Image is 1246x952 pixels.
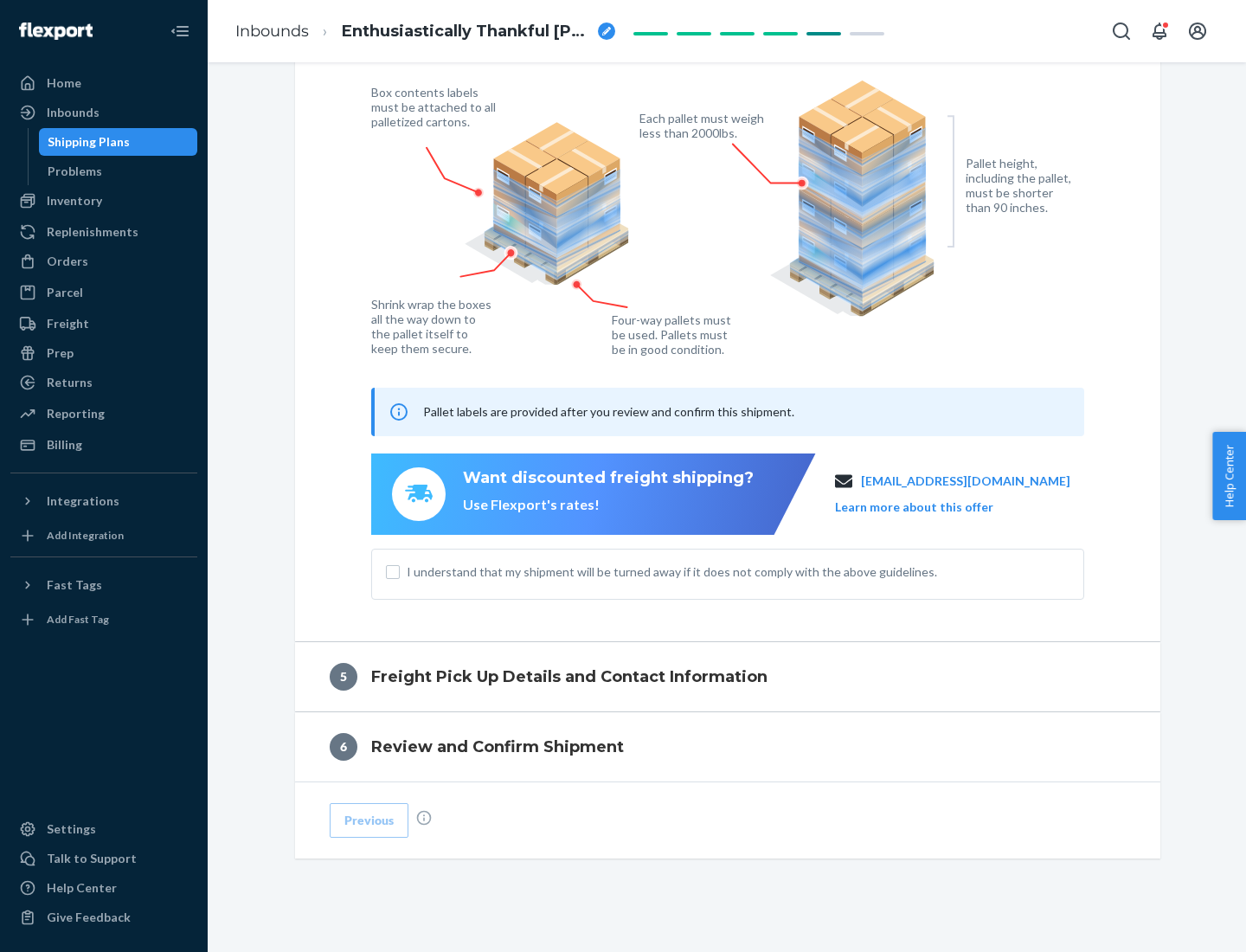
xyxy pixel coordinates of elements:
h4: Review and Confirm Shipment [371,736,624,758]
div: Want discounted freight shipping? [463,467,754,490]
a: Add Fast Tag [10,606,197,634]
a: Settings [10,815,197,843]
div: Parcel [47,284,83,301]
a: [EMAIL_ADDRESS][DOMAIN_NAME] [861,473,1070,490]
div: Prep [47,344,74,362]
button: Learn more about this offer [835,499,993,516]
button: Open notifications [1142,14,1177,48]
div: Shipping Plans [48,133,130,151]
a: Returns [10,369,197,396]
div: Orders [47,253,88,270]
div: Inbounds [47,104,100,121]
div: Inventory [47,192,102,209]
div: Talk to Support [47,850,137,867]
div: Settings [47,820,96,838]
button: Integrations [10,487,197,515]
ol: breadcrumbs [222,6,629,57]
div: Replenishments [47,223,138,241]
div: Reporting [47,405,105,422]
button: 5Freight Pick Up Details and Contact Information [295,642,1160,711]
a: Inventory [10,187,197,215]
span: Enthusiastically Thankful Ragdoll [342,21,591,43]
div: Home [47,74,81,92]
a: Replenishments [10,218,197,246]
div: Help Center [47,879,117,897]
button: Open Search Box [1104,14,1139,48]
a: Inbounds [10,99,197,126]
div: Integrations [47,492,119,510]
a: Prep [10,339,197,367]
div: Give Feedback [47,909,131,926]
figcaption: Four-way pallets must be used. Pallets must be in good condition. [612,312,732,357]
a: Talk to Support [10,845,197,872]
div: Add Integration [47,528,124,543]
div: 6 [330,733,357,761]
button: Fast Tags [10,571,197,599]
h4: Freight Pick Up Details and Contact Information [371,666,768,688]
a: Help Center [10,874,197,902]
a: Shipping Plans [39,128,198,156]
a: Add Integration [10,522,197,550]
div: Freight [47,315,89,332]
figcaption: Pallet height, including the pallet, must be shorter than 90 inches. [966,156,1079,215]
div: Billing [47,436,82,453]
figcaption: Box contents labels must be attached to all palletized cartons. [371,85,500,129]
button: Help Center [1212,432,1246,520]
div: Returns [47,374,93,391]
button: Open account menu [1180,14,1215,48]
button: Previous [330,803,408,838]
figcaption: Shrink wrap the boxes all the way down to the pallet itself to keep them secure. [371,297,495,356]
span: Pallet labels are provided after you review and confirm this shipment. [423,404,794,419]
a: Parcel [10,279,197,306]
a: Inbounds [235,22,309,41]
a: Orders [10,248,197,275]
a: Home [10,69,197,97]
div: 5 [330,663,357,691]
button: Give Feedback [10,904,197,931]
button: 6Review and Confirm Shipment [295,712,1160,782]
input: I understand that my shipment will be turned away if it does not comply with the above guidelines. [386,565,400,579]
div: Add Fast Tag [47,612,109,627]
a: Problems [39,158,198,185]
span: I understand that my shipment will be turned away if it does not comply with the above guidelines. [407,563,1069,581]
div: Use Flexport's rates! [463,495,754,515]
figcaption: Each pallet must weigh less than 2000lbs. [639,111,768,140]
a: Reporting [10,400,197,428]
a: Billing [10,431,197,459]
button: Close Navigation [163,14,197,48]
img: Flexport logo [19,23,93,40]
div: Fast Tags [47,576,102,594]
div: Problems [48,163,102,180]
a: Freight [10,310,197,338]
